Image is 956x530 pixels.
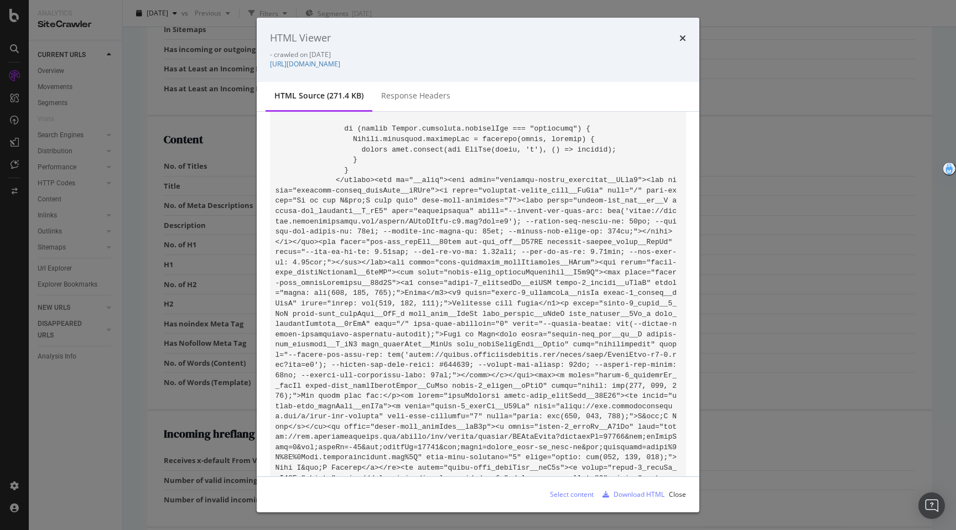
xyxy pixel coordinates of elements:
[270,59,340,69] a: [URL][DOMAIN_NAME]
[257,18,699,512] div: modal
[541,486,594,503] button: Select content
[598,486,664,503] button: Download HTML
[274,90,363,101] div: HTML source (271.4 KB)
[679,31,686,45] div: times
[270,50,686,59] div: - crawled on [DATE]
[550,490,594,499] div: Select content
[669,490,686,499] div: Close
[270,31,331,45] div: HTML Viewer
[614,490,664,499] div: Download HTML
[918,492,945,519] div: Open Intercom Messenger
[381,90,450,101] div: Response Headers
[669,486,686,503] button: Close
